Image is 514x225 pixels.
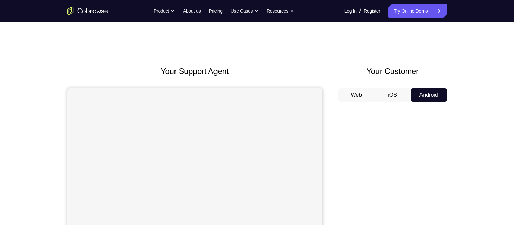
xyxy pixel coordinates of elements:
span: / [359,7,361,15]
a: Pricing [209,4,222,18]
button: Android [411,88,447,102]
button: iOS [374,88,411,102]
a: About us [183,4,201,18]
a: Log In [344,4,357,18]
a: Go to the home page [67,7,108,15]
a: Try Online Demo [388,4,447,18]
h2: Your Support Agent [67,65,322,77]
button: Use Cases [231,4,259,18]
button: Resources [267,4,294,18]
a: Register [364,4,380,18]
button: Product [153,4,175,18]
h2: Your Customer [338,65,447,77]
button: Web [338,88,375,102]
